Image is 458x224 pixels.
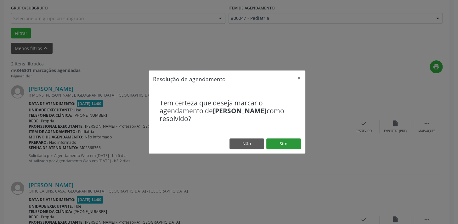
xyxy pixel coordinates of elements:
[153,75,226,83] h5: Resolução de agendamento
[293,70,305,86] button: Close
[229,138,264,149] button: Não
[213,106,267,115] b: [PERSON_NAME]
[266,138,301,149] button: Sim
[160,99,294,123] h4: Tem certeza que deseja marcar o agendamento de como resolvido?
